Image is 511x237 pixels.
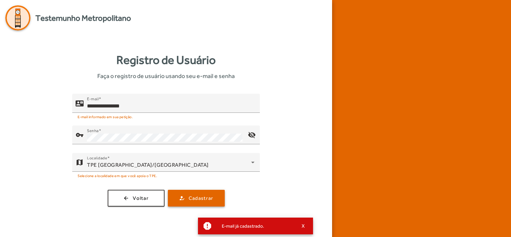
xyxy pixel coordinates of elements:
mat-label: Localidade [87,156,107,160]
mat-hint: E-mail informado em sua petição. [78,113,133,120]
mat-icon: contact_mail [76,99,84,107]
span: TPE [GEOGRAPHIC_DATA]/[GEOGRAPHIC_DATA] [87,162,209,168]
button: Cadastrar [168,190,225,207]
button: Voltar [108,190,165,207]
span: Testemunho Metropolitano [35,12,131,24]
mat-icon: vpn_key [76,131,84,139]
mat-label: E-mail [87,96,99,101]
div: E-mail já cadastrado. [216,221,295,231]
strong: Registro de Usuário [116,51,216,69]
mat-icon: map [76,158,84,166]
mat-hint: Selecione a localidade em que você apoia o TPE. [78,172,157,179]
span: Faça o registro de usuário usando seu e-mail e senha [97,71,235,80]
span: Cadastrar [189,194,213,202]
img: Logo Agenda [5,5,30,30]
span: X [302,223,305,229]
mat-label: Senha [87,128,99,133]
span: Voltar [133,194,148,202]
mat-icon: visibility_off [244,127,260,143]
button: X [295,223,312,229]
mat-icon: report [202,221,212,231]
